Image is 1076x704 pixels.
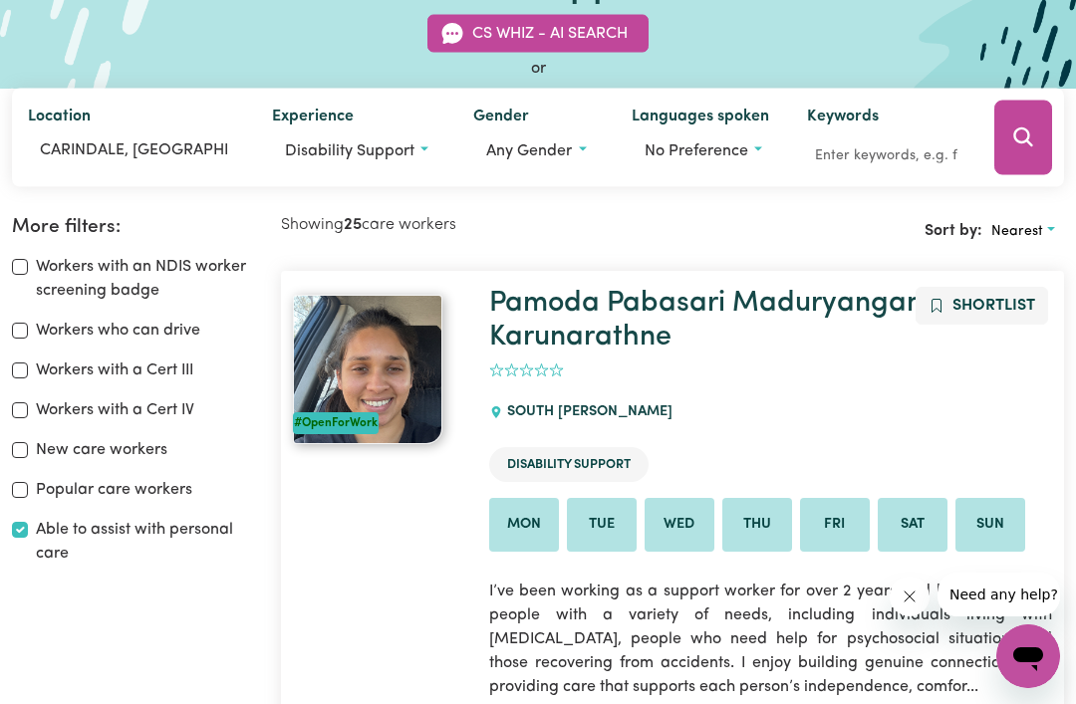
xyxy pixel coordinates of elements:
input: Enter keywords, e.g. full name, interests [807,139,966,170]
div: #OpenForWork [293,412,379,434]
label: Workers who can drive [36,319,200,343]
img: View Pamoda Pabasari Maduryangani Karunarathne 's profile [293,295,442,444]
label: Able to assist with personal care [36,518,257,566]
label: Languages spoken [632,104,769,131]
a: Pamoda Pabasari Maduryangani Karunarathne [489,289,930,352]
label: Workers with a Cert IV [36,398,194,422]
div: SOUTH [PERSON_NAME] [489,385,684,439]
label: New care workers [36,438,167,462]
span: Sort by: [925,223,982,239]
li: Available on Tue [567,498,637,552]
button: Worker language preferences [632,131,775,169]
div: add rating by typing an integer from 0 to 5 or pressing arrow keys [489,359,564,382]
button: Search [994,100,1052,174]
button: Add to shortlist [916,287,1048,325]
li: Disability Support [489,447,649,482]
iframe: Button to launch messaging window [996,624,1060,688]
li: Available on Thu [722,498,792,552]
span: No preference [645,142,748,158]
label: Keywords [807,104,879,131]
h2: Showing care workers [281,216,672,235]
label: Gender [473,104,529,131]
label: Workers with an NDIS worker screening badge [36,255,257,303]
span: Nearest [991,224,1043,239]
li: Available on Sat [878,498,947,552]
span: Any gender [486,142,572,158]
div: or [12,56,1064,80]
button: CS Whiz - AI Search [427,14,649,52]
label: Popular care workers [36,478,192,502]
label: Experience [272,104,354,131]
button: Worker gender preference [473,131,599,169]
b: 25 [344,217,362,233]
label: Workers with a Cert III [36,358,193,382]
input: Enter a suburb [28,131,240,167]
a: Pamoda Pabasari Maduryangani Karunarathne #OpenForWork [293,295,465,444]
span: Disability support [285,142,414,158]
button: Worker experience options [272,131,441,169]
label: Location [28,104,91,131]
iframe: Message from company [938,573,1060,616]
iframe: Close message [890,577,930,616]
li: Available on Mon [489,498,559,552]
li: Available on Fri [800,498,870,552]
li: Available on Wed [645,498,714,552]
button: Sort search results [982,216,1064,247]
h2: More filters: [12,216,257,239]
li: Available on Sun [955,498,1025,552]
span: Shortlist [952,298,1035,314]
